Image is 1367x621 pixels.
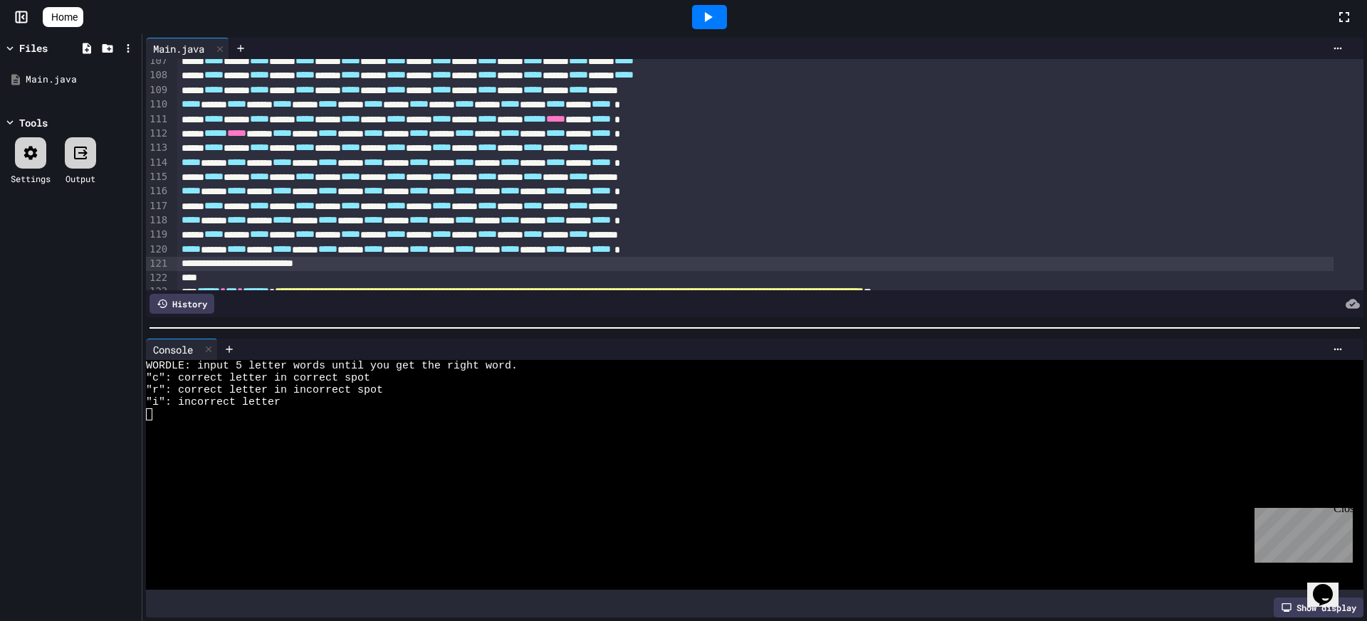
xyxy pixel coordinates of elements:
[146,243,169,257] div: 120
[146,271,169,285] div: 122
[11,172,51,185] div: Settings
[1307,564,1353,607] iframe: chat widget
[146,141,169,155] div: 113
[146,97,169,112] div: 110
[146,54,169,68] div: 107
[146,360,518,372] span: WORDLE: input 5 letter words until you get the right word.
[51,10,78,24] span: Home
[146,396,281,408] span: "i": incorrect letter
[146,156,169,170] div: 114
[146,68,169,83] div: 108
[146,213,169,228] div: 118
[146,257,169,271] div: 121
[146,184,169,198] div: 116
[146,41,211,56] div: Main.java
[146,384,383,396] span: "r": correct letter in incorrect spot
[146,228,169,242] div: 119
[43,7,83,27] a: Home
[19,41,48,55] div: Files
[146,342,200,357] div: Console
[66,172,95,185] div: Output
[19,115,48,130] div: Tools
[26,73,137,87] div: Main.java
[146,38,229,59] div: Main.java
[146,339,218,360] div: Console
[1274,598,1363,617] div: Show display
[146,199,169,213] div: 117
[146,83,169,97] div: 109
[146,372,370,384] span: "c": correct letter in correct spot
[146,170,169,184] div: 115
[150,294,214,314] div: History
[146,285,169,299] div: 123
[6,6,98,90] div: Chat with us now!Close
[1249,502,1353,563] iframe: chat widget
[146,112,169,127] div: 111
[146,127,169,141] div: 112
